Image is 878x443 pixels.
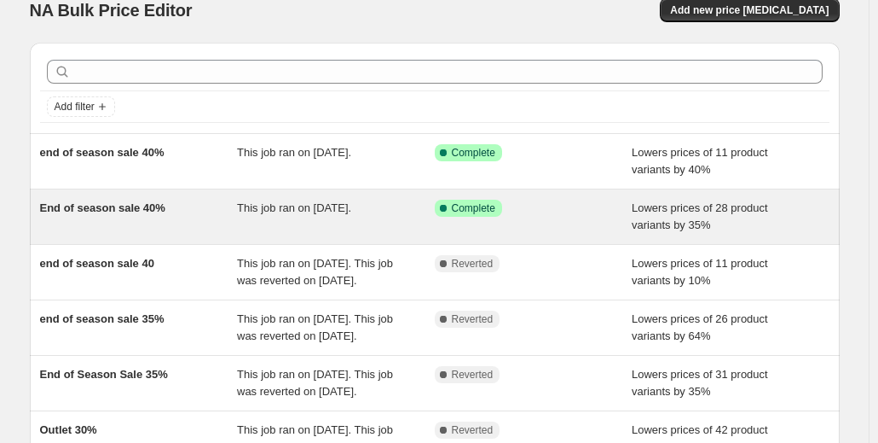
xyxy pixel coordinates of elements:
[47,96,115,117] button: Add filter
[452,423,494,437] span: Reverted
[40,368,168,381] span: End of Season Sale 35%
[40,201,165,214] span: End of season sale 40%
[452,146,495,160] span: Complete
[40,423,97,436] span: Outlet 30%
[40,257,154,270] span: end of season sale 40
[632,312,768,342] span: Lowers prices of 26 product variants by 64%
[670,3,829,17] span: Add new price [MEDICAL_DATA]
[452,368,494,382] span: Reverted
[237,257,393,287] span: This job ran on [DATE]. This job was reverted on [DATE].
[632,368,768,398] span: Lowers prices of 31 product variants by 35%
[632,257,768,287] span: Lowers prices of 11 product variants by 10%
[237,146,351,159] span: This job ran on [DATE].
[632,146,768,176] span: Lowers prices of 11 product variants by 40%
[632,201,768,231] span: Lowers prices of 28 product variants by 35%
[452,257,494,271] span: Reverted
[237,201,351,214] span: This job ran on [DATE].
[237,312,393,342] span: This job ran on [DATE]. This job was reverted on [DATE].
[40,312,165,325] span: end of season sale 35%
[452,201,495,215] span: Complete
[452,312,494,326] span: Reverted
[40,146,165,159] span: end of season sale 40%
[237,368,393,398] span: This job ran on [DATE]. This job was reverted on [DATE].
[30,1,193,20] span: NA Bulk Price Editor
[55,100,95,114] span: Add filter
